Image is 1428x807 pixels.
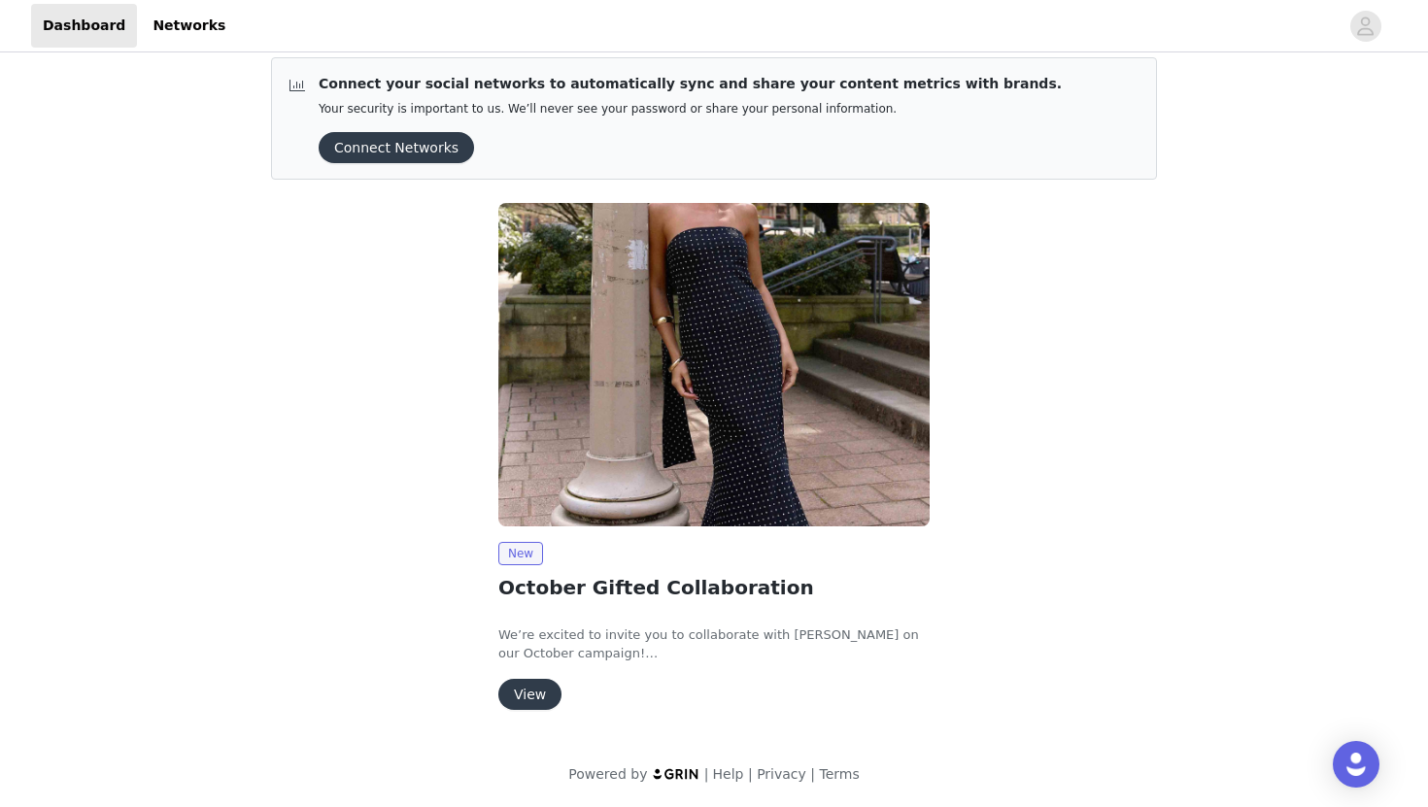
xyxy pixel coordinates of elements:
a: View [498,688,561,702]
span: | [748,766,753,782]
p: We’re excited to invite you to collaborate with [PERSON_NAME] on our October campaign! [498,625,930,663]
div: avatar [1356,11,1375,42]
button: View [498,679,561,710]
div: Open Intercom Messenger [1333,741,1379,788]
a: Terms [819,766,859,782]
a: Dashboard [31,4,137,48]
p: Connect your social networks to automatically sync and share your content metrics with brands. [319,74,1062,94]
img: Peppermayo AUS [498,203,930,526]
img: logo [652,767,700,780]
span: New [498,542,543,565]
a: Help [713,766,744,782]
span: Powered by [568,766,647,782]
a: Networks [141,4,237,48]
a: Privacy [757,766,806,782]
span: | [704,766,709,782]
span: | [810,766,815,782]
button: Connect Networks [319,132,474,163]
h2: October Gifted Collaboration [498,573,930,602]
p: Your security is important to us. We’ll never see your password or share your personal information. [319,102,1062,117]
